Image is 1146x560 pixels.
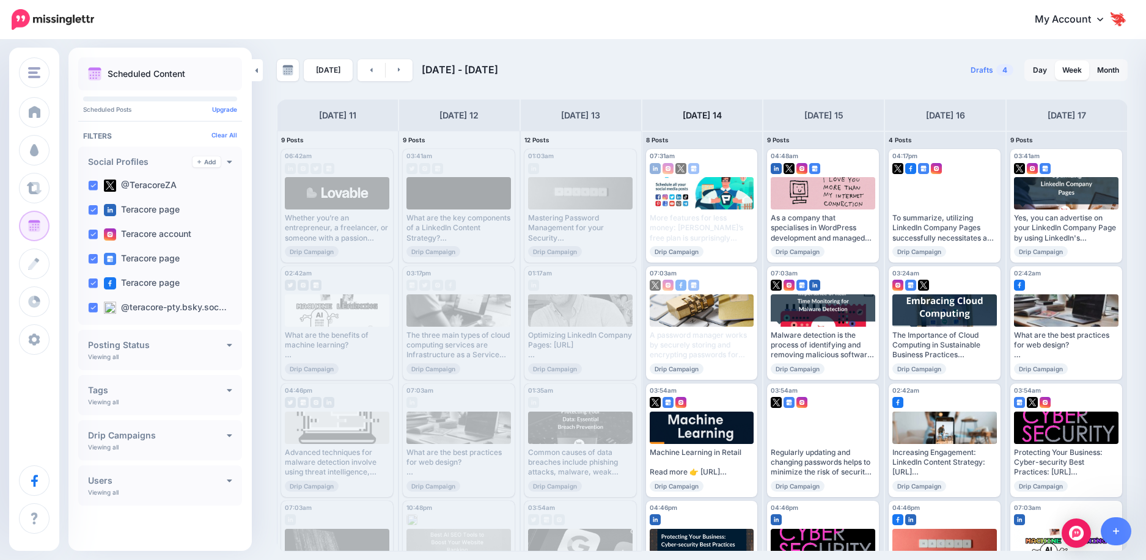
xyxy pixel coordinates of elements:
a: Week [1055,60,1089,80]
img: bluesky-grey-square.png [406,514,417,525]
img: instagram-grey-square.png [419,163,430,174]
img: linkedin-grey-square.png [528,397,539,408]
img: instagram-square.png [931,163,942,174]
img: google_business-square.png [663,397,674,408]
img: twitter-square.png [918,280,929,291]
img: instagram-square.png [663,163,674,174]
span: 03:17pm [406,269,431,277]
span: 04:48am [771,152,798,159]
img: instagram-grey-square.png [298,163,309,174]
span: Drip Campaign [528,481,582,492]
span: 07:31am [650,152,675,159]
div: Increasing Engagement: LinkedIn Content Strategy: [URL] #LinkedIn #Marketing #Website [892,448,997,478]
span: Drip Campaign [406,363,460,374]
img: instagram-square.png [784,280,795,291]
span: Drip Campaign [771,363,825,374]
label: Teracore account [104,228,191,241]
h4: [DATE] 14 [683,108,722,123]
img: twitter-square.png [1014,163,1025,174]
img: bluesky-square.png [104,302,116,314]
span: 9 Posts [767,136,790,144]
img: linkedin-square.png [809,280,820,291]
h4: [DATE] 13 [561,108,600,123]
img: google_business-square.png [784,397,795,408]
img: linkedin-grey-square.png [406,397,417,408]
p: Viewing all [88,398,119,405]
a: Month [1090,60,1126,80]
img: google_business-grey-square.png [323,163,334,174]
label: @TeracoreZA [104,180,177,192]
div: As a company that specialises in WordPress development and managed hosting, we know how important... [771,213,875,243]
img: instagram-grey-square.png [554,514,565,525]
img: Missinglettr [12,9,94,30]
span: 9 Posts [281,136,304,144]
span: 07:03am [771,269,798,277]
a: Add [193,156,221,167]
img: twitter-square.png [104,180,116,192]
img: google_business-square.png [1040,163,1051,174]
div: Mastering Password Management for your Security ▸ [URL] #Bitwarden #LastPass #Password #Developme... [528,213,633,243]
span: 06:42am [285,152,312,159]
span: 4 [996,64,1013,76]
span: 04:17pm [892,152,917,159]
span: 03:41am [1014,152,1040,159]
span: Drip Campaign [892,363,946,374]
label: Teracore page [104,277,180,289]
span: Drip Campaign [406,246,460,257]
img: google_business-square.png [796,280,807,291]
div: Open Intercom Messenger [1062,518,1091,548]
img: twitter-grey-square.png [285,280,296,291]
img: linkedin-square.png [771,163,782,174]
span: Drip Campaign [771,246,825,257]
p: Viewing all [88,443,119,451]
p: Viewing all [88,353,119,360]
h4: [DATE] 15 [804,108,843,123]
span: Drip Campaign [650,246,703,257]
img: linkedin-square.png [650,514,661,525]
span: Drip Campaign [528,246,582,257]
img: google_business-square.png [688,280,699,291]
span: 03:24am [892,269,919,277]
div: What are the best practices for web design? Read more 👉 [URL] #Website #Hosting #Development #Des... [406,448,511,478]
img: twitter-square.png [1027,397,1038,408]
p: Viewing all [88,489,119,496]
a: Clear All [211,131,237,139]
img: instagram-grey-square.png [298,280,309,291]
img: linkedin-square.png [1014,514,1025,525]
img: google_business-square.png [1014,397,1025,408]
img: instagram-square.png [796,163,807,174]
img: instagram-square.png [1027,163,1038,174]
span: [DATE] - [DATE] [422,64,498,76]
img: linkedin-square.png [905,514,916,525]
img: facebook-square.png [675,280,686,291]
span: 10:48pm [406,504,432,511]
img: google_business-grey-square.png [406,280,417,291]
h4: Social Profiles [88,158,193,166]
h4: [DATE] 16 [926,108,965,123]
img: google_business-square.png [905,280,916,291]
img: facebook-square.png [104,277,116,289]
img: linkedin-square.png [771,514,782,525]
span: Drip Campaign [1014,481,1068,492]
span: 04:46pm [892,504,920,511]
img: instagram-square.png [663,280,674,291]
img: twitter-grey-square.png [528,514,539,525]
label: @teracore-pty.bsky.soc… [104,302,227,314]
div: More features for less money: [PERSON_NAME]’s free plan is surprisingly robust, and their paid pl... [650,213,754,243]
span: 03:54am [650,387,677,394]
span: 03:54am [771,387,798,394]
div: Yes, you can advertise on your LinkedIn Company Page by using LinkedIn's advertising tools to cre... [1014,213,1118,243]
span: Drip Campaign [528,363,582,374]
img: facebook-grey-square.png [445,280,456,291]
div: To summarize, utilizing LinkedIn Company Pages successfully necessitates a methodical approach th... [892,213,997,243]
span: Drip Campaign [892,481,946,492]
div: The Importance of Cloud Computing in Sustainable Business Practices Read more 👉 [URL] #GoogleDriv... [892,330,997,360]
a: [DATE] [304,59,353,81]
a: Day [1026,60,1054,80]
img: facebook-square.png [892,514,903,525]
span: 02:42am [1014,269,1041,277]
span: Drip Campaign [285,246,339,257]
div: What are the key components of a LinkedIn Content Strategy? Read the full article: Increasing Eng... [406,213,511,243]
span: 9 Posts [403,136,425,144]
img: google_business-grey-square.png [310,280,321,291]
